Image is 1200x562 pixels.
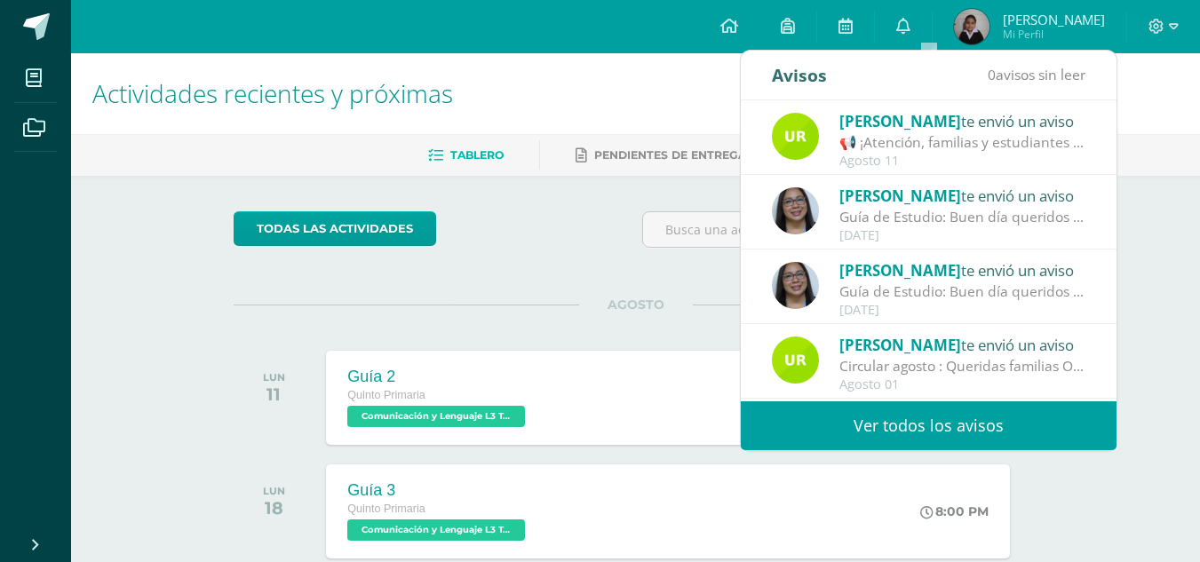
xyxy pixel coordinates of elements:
div: 11 [263,384,285,405]
span: Quinto Primaria [347,503,425,515]
a: Pendientes de entrega [576,141,746,170]
img: cf09f8dee51453ed15cd12be4fb4ddfc.png [954,9,989,44]
a: todas las Actividades [234,211,436,246]
div: Guía 3 [347,481,529,500]
span: Tablero [450,148,504,162]
a: Ver todos los avisos [741,401,1117,450]
span: Pendientes de entrega [594,148,746,162]
div: Guía de Estudio: Buen día queridos papitos y estudiantes por este medio les comparto la guía de e... [839,207,1086,227]
div: Agosto 11 [839,154,1086,169]
div: Agosto 01 [839,377,1086,392]
div: LUN [263,485,285,497]
div: Avisos [772,51,827,99]
img: b26c9f858939c81e3582dc868291869f.png [772,336,819,384]
img: 90c3bb5543f2970d9a0839e1ce488333.png [772,262,819,309]
div: LUN [263,371,285,384]
span: Mi Perfil [1003,27,1105,42]
div: te envió un aviso [839,184,1086,207]
img: b26c9f858939c81e3582dc868291869f.png [772,113,819,160]
span: 0 [988,65,996,84]
img: 90c3bb5543f2970d9a0839e1ce488333.png [772,187,819,234]
span: Comunicación y Lenguaje L3 Terce Idioma 'A' [347,406,525,427]
span: [PERSON_NAME] [839,186,961,206]
span: Quinto Primaria [347,389,425,401]
span: Comunicación y Lenguaje L3 Terce Idioma 'A' [347,519,525,541]
span: [PERSON_NAME] [839,111,961,131]
div: te envió un aviso [839,258,1086,281]
div: 📢 ¡Atención, familias y estudiantes COS! 🎉💛❤️: ¡Mañana es un día especial! 🌟 Tendremos la present... [839,132,1086,153]
span: [PERSON_NAME] [839,335,961,355]
div: 8:00 PM [920,503,989,519]
span: avisos sin leer [988,65,1085,84]
div: [DATE] [839,228,1086,243]
div: [DATE] [839,303,1086,318]
span: [PERSON_NAME] [1003,11,1105,28]
div: Guía 2 [347,368,529,386]
div: te envió un aviso [839,109,1086,132]
input: Busca una actividad próxima aquí... [643,212,1037,247]
div: 18 [263,497,285,518]
a: Tablero [428,141,504,170]
span: AGOSTO [579,297,693,313]
div: Circular agosto : Queridas familias Osoristas: Con gran entusiasmo les damos la bienvenida a este... [839,356,1086,376]
div: Guía de Estudio: Buen día queridos papitos y estudiantes por este medio les comparto la guía de e... [839,281,1086,302]
span: [PERSON_NAME] [839,260,961,281]
div: te envió un aviso [839,333,1086,356]
span: Actividades recientes y próximas [92,76,453,110]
